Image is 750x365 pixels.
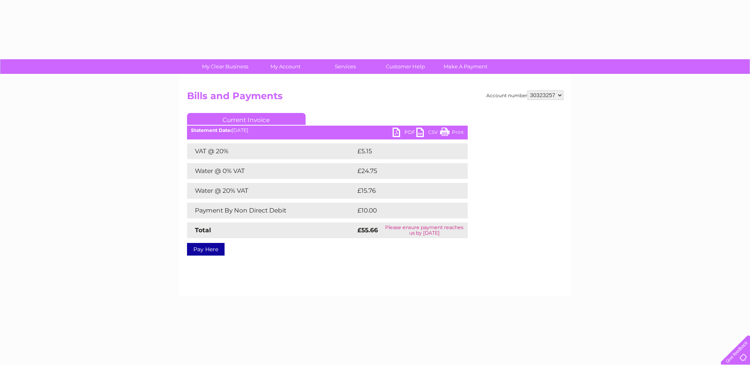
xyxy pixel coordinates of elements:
td: £5.15 [355,143,448,159]
td: £15.76 [355,183,451,199]
a: Make A Payment [433,59,498,74]
td: Water @ 20% VAT [187,183,355,199]
a: Services [313,59,378,74]
td: VAT @ 20% [187,143,355,159]
strong: £55.66 [357,226,378,234]
a: Pay Here [187,243,225,256]
td: £10.00 [355,203,452,218]
div: [DATE] [187,128,468,133]
div: Account number [486,90,563,100]
a: CSV [416,128,440,139]
strong: Total [195,226,211,234]
td: Payment By Non Direct Debit [187,203,355,218]
td: Water @ 0% VAT [187,163,355,179]
a: My Account [253,59,318,74]
a: PDF [393,128,416,139]
a: Print [440,128,464,139]
h2: Bills and Payments [187,90,563,105]
td: £24.75 [355,163,452,179]
td: Please ensure payment reaches us by [DATE] [381,222,468,238]
b: Statement Date: [191,127,232,133]
a: My Clear Business [193,59,258,74]
a: Customer Help [373,59,438,74]
a: Current Invoice [187,113,306,125]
